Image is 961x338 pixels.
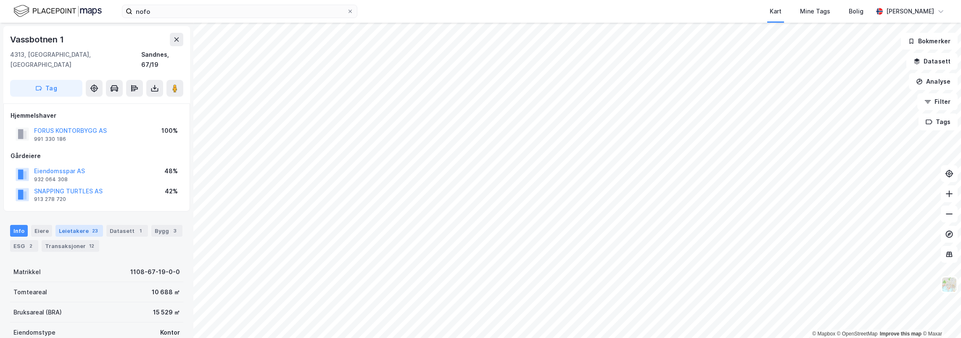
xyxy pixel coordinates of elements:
[34,196,66,203] div: 913 278 720
[13,267,41,277] div: Matrikkel
[87,242,96,250] div: 12
[941,277,957,293] img: Z
[13,307,62,317] div: Bruksareal (BRA)
[880,331,921,337] a: Improve this map
[906,53,958,70] button: Datasett
[34,176,68,183] div: 932 064 308
[141,50,183,70] div: Sandnes, 67/19
[42,240,99,252] div: Transaksjoner
[151,225,182,237] div: Bygg
[770,6,781,16] div: Kart
[10,80,82,97] button: Tag
[909,73,958,90] button: Analyse
[10,240,38,252] div: ESG
[152,287,180,297] div: 10 688 ㎡
[849,6,863,16] div: Bolig
[136,227,145,235] div: 1
[919,298,961,338] div: Kontrollprogram for chat
[901,33,958,50] button: Bokmerker
[812,331,835,337] a: Mapbox
[800,6,830,16] div: Mine Tags
[160,327,180,338] div: Kontor
[13,327,55,338] div: Eiendomstype
[106,225,148,237] div: Datasett
[919,298,961,338] iframe: Chat Widget
[11,151,183,161] div: Gårdeiere
[90,227,100,235] div: 23
[165,186,178,196] div: 42%
[13,287,47,297] div: Tomteareal
[153,307,180,317] div: 15 529 ㎡
[34,136,66,143] div: 991 330 186
[130,267,180,277] div: 1108-67-19-0-0
[13,4,102,18] img: logo.f888ab2527a4732fd821a326f86c7f29.svg
[837,331,878,337] a: OpenStreetMap
[55,225,103,237] div: Leietakere
[161,126,178,136] div: 100%
[11,111,183,121] div: Hjemmelshaver
[31,225,52,237] div: Eiere
[10,225,28,237] div: Info
[132,5,347,18] input: Søk på adresse, matrikkel, gårdeiere, leietakere eller personer
[919,114,958,130] button: Tags
[26,242,35,250] div: 2
[917,93,958,110] button: Filter
[171,227,179,235] div: 3
[886,6,934,16] div: [PERSON_NAME]
[164,166,178,176] div: 48%
[10,50,141,70] div: 4313, [GEOGRAPHIC_DATA], [GEOGRAPHIC_DATA]
[10,33,66,46] div: Vassbotnen 1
